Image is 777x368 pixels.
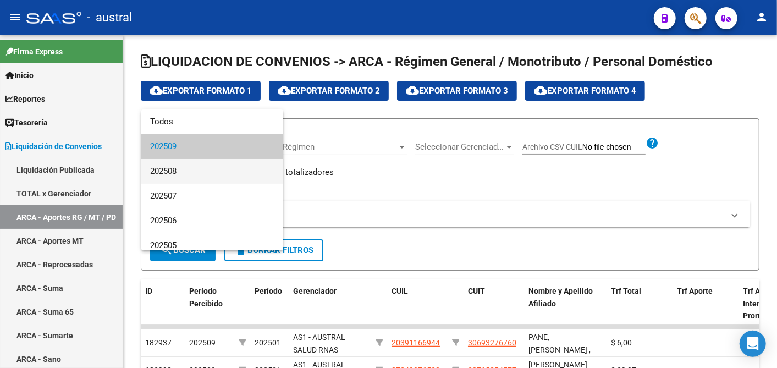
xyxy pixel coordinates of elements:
span: 202509 [150,134,274,159]
span: Todos [150,109,274,134]
span: 202505 [150,233,274,258]
span: 202507 [150,184,274,208]
div: Open Intercom Messenger [740,331,766,357]
span: 202506 [150,208,274,233]
span: 202508 [150,159,274,184]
